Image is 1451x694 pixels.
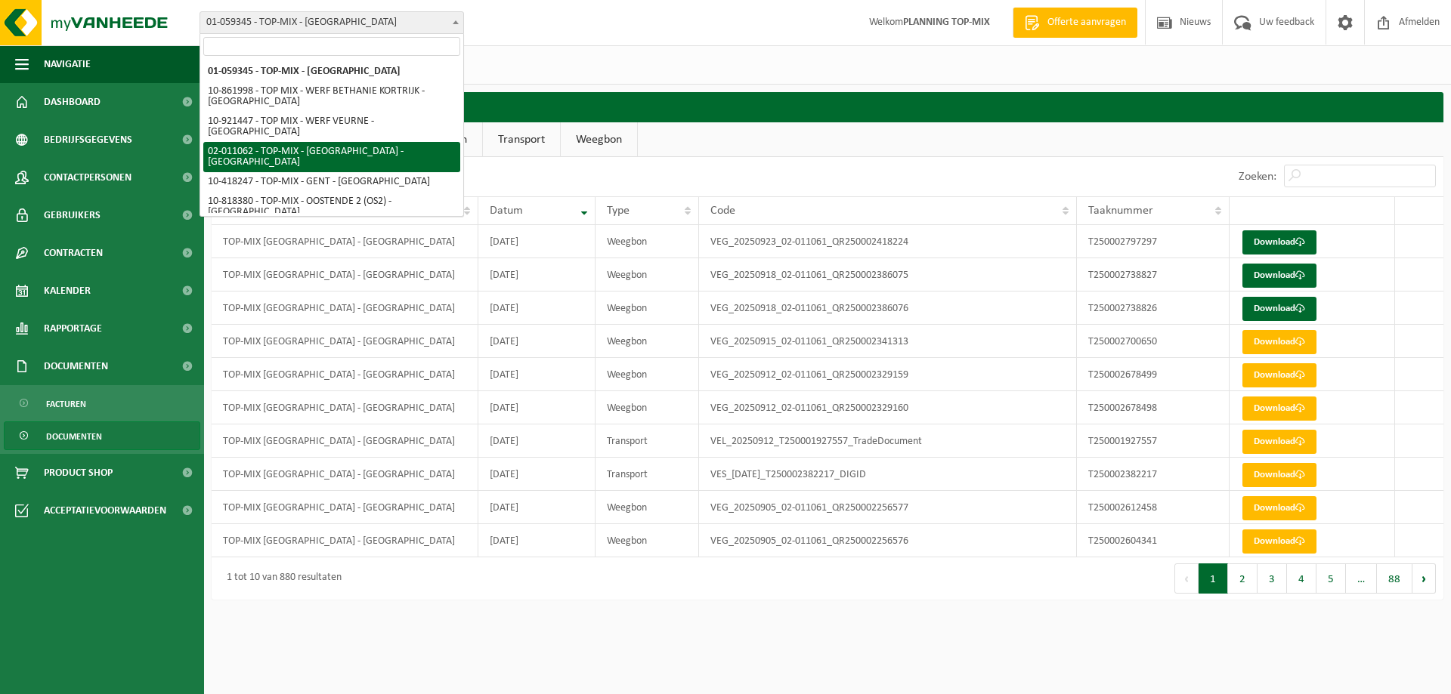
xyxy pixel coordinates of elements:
td: VES_[DATE]_T250002382217_DIGID [699,458,1078,491]
td: TOP-MIX [GEOGRAPHIC_DATA] - [GEOGRAPHIC_DATA] [212,291,478,325]
span: Acceptatievoorwaarden [44,492,166,529]
td: [DATE] [478,258,595,291]
td: Transport [596,458,699,491]
td: TOP-MIX [GEOGRAPHIC_DATA] - [GEOGRAPHIC_DATA] [212,258,478,291]
a: Transport [483,122,560,157]
td: VEG_20250923_02-011061_QR250002418224 [699,225,1078,258]
span: 01-059345 - TOP-MIX - Oostende [200,12,463,33]
td: TOP-MIX [GEOGRAPHIC_DATA] - [GEOGRAPHIC_DATA] [212,424,478,458]
span: … [1346,563,1377,594]
td: [DATE] [478,458,595,491]
td: Weegbon [596,258,699,291]
label: Zoeken: [1239,171,1276,183]
a: Download [1242,230,1316,254]
button: Previous [1174,563,1199,594]
span: Bedrijfsgegevens [44,121,132,159]
span: Documenten [44,347,108,385]
a: Facturen [4,389,200,418]
li: 01-059345 - TOP-MIX - [GEOGRAPHIC_DATA] [203,62,460,82]
td: VEG_20250912_02-011061_QR250002329159 [699,358,1078,391]
span: Kalender [44,272,91,310]
button: Next [1412,563,1436,594]
li: 10-818380 - TOP-MIX - OOSTENDE 2 (OS2) - [GEOGRAPHIC_DATA] [203,192,460,222]
td: TOP-MIX [GEOGRAPHIC_DATA] - [GEOGRAPHIC_DATA] [212,225,478,258]
td: TOP-MIX [GEOGRAPHIC_DATA] - [GEOGRAPHIC_DATA] [212,391,478,424]
span: Offerte aanvragen [1044,15,1130,30]
td: T250002678498 [1077,391,1230,424]
span: Facturen [46,390,86,418]
td: TOP-MIX [GEOGRAPHIC_DATA] - [GEOGRAPHIC_DATA] [212,325,478,358]
a: Documenten [4,421,200,450]
strong: PLANNING TOP-MIX [903,17,990,28]
a: Download [1242,264,1316,288]
li: 10-418247 - TOP-MIX - GENT - [GEOGRAPHIC_DATA] [203,172,460,192]
td: [DATE] [478,291,595,325]
span: 01-059345 - TOP-MIX - Oostende [200,11,464,34]
td: VEG_20250918_02-011061_QR250002386075 [699,258,1078,291]
td: Weegbon [596,524,699,557]
td: Weegbon [596,291,699,325]
td: TOP-MIX [GEOGRAPHIC_DATA] - [GEOGRAPHIC_DATA] [212,358,478,391]
span: Gebruikers [44,196,101,234]
a: Download [1242,330,1316,354]
td: T250002604341 [1077,524,1230,557]
td: [DATE] [478,524,595,557]
span: Contactpersonen [44,159,131,196]
button: 3 [1258,563,1287,594]
span: Type [607,205,630,217]
td: T250002797297 [1077,225,1230,258]
a: Offerte aanvragen [1013,8,1137,38]
span: Product Shop [44,454,113,492]
td: T250002700650 [1077,325,1230,358]
span: Datum [490,205,523,217]
td: TOP-MIX [GEOGRAPHIC_DATA] - [GEOGRAPHIC_DATA] [212,524,478,557]
td: VEG_20250905_02-011061_QR250002256577 [699,491,1078,524]
td: T250002738826 [1077,291,1230,325]
td: VEG_20250912_02-011061_QR250002329160 [699,391,1078,424]
a: Download [1242,297,1316,321]
div: 1 tot 10 van 880 resultaten [219,565,342,592]
td: T250001927557 [1077,424,1230,458]
td: T250002738827 [1077,258,1230,291]
span: Code [710,205,735,217]
span: Taaknummer [1088,205,1153,217]
td: [DATE] [478,391,595,424]
li: 10-921447 - TOP MIX - WERF VEURNE - [GEOGRAPHIC_DATA] [203,112,460,142]
td: TOP-MIX [GEOGRAPHIC_DATA] - [GEOGRAPHIC_DATA] [212,458,478,491]
li: 02-011062 - TOP-MIX - [GEOGRAPHIC_DATA] - [GEOGRAPHIC_DATA] [203,142,460,172]
a: Download [1242,430,1316,454]
td: [DATE] [478,424,595,458]
span: Contracten [44,234,103,272]
td: TOP-MIX [GEOGRAPHIC_DATA] - [GEOGRAPHIC_DATA] [212,491,478,524]
span: Dashboard [44,83,101,121]
td: [DATE] [478,491,595,524]
span: Rapportage [44,310,102,347]
td: Weegbon [596,491,699,524]
td: T250002678499 [1077,358,1230,391]
td: Weegbon [596,391,699,424]
a: Download [1242,463,1316,487]
a: Download [1242,529,1316,554]
a: Weegbon [561,122,637,157]
span: Navigatie [44,45,91,83]
button: 2 [1228,563,1258,594]
a: Download [1242,496,1316,520]
td: Weegbon [596,358,699,391]
td: T250002612458 [1077,491,1230,524]
button: 1 [1199,563,1228,594]
td: VEL_20250912_T250001927557_TradeDocument [699,424,1078,458]
h2: Documenten [212,92,1443,122]
td: VEG_20250915_02-011061_QR250002341313 [699,325,1078,358]
td: [DATE] [478,225,595,258]
button: 88 [1377,563,1412,594]
li: 10-861998 - TOP MIX - WERF BETHANIE KORTRIJK - [GEOGRAPHIC_DATA] [203,82,460,112]
a: Download [1242,396,1316,421]
span: Documenten [46,422,102,451]
td: [DATE] [478,358,595,391]
td: Weegbon [596,225,699,258]
td: [DATE] [478,325,595,358]
td: T250002382217 [1077,458,1230,491]
button: 5 [1316,563,1346,594]
button: 4 [1287,563,1316,594]
td: VEG_20250918_02-011061_QR250002386076 [699,291,1078,325]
